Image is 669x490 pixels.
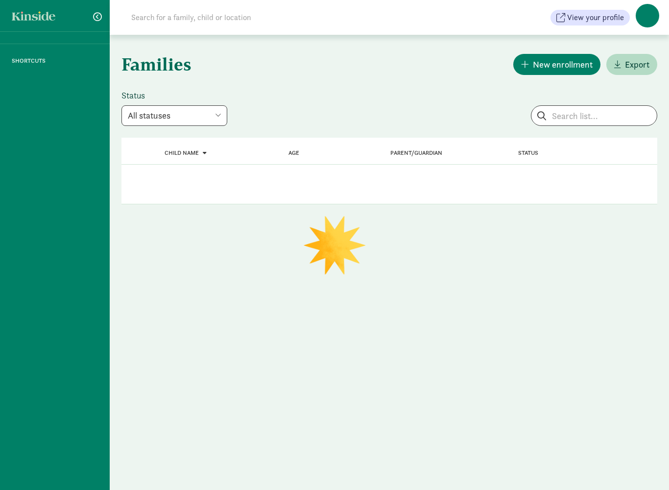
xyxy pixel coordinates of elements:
[606,54,657,75] button: Export
[533,58,593,71] span: New enrollment
[518,149,538,156] span: Status
[513,54,600,75] button: New enrollment
[121,47,387,82] h1: Families
[288,149,299,156] a: Age
[531,106,657,125] input: Search list...
[390,149,442,156] a: Parent/Guardian
[121,90,227,101] label: Status
[550,10,630,25] button: View your profile
[165,149,207,156] a: Child name
[125,8,400,27] input: Search for a family, child or location
[625,58,649,71] span: Export
[567,12,624,24] span: View your profile
[165,149,199,156] span: Child name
